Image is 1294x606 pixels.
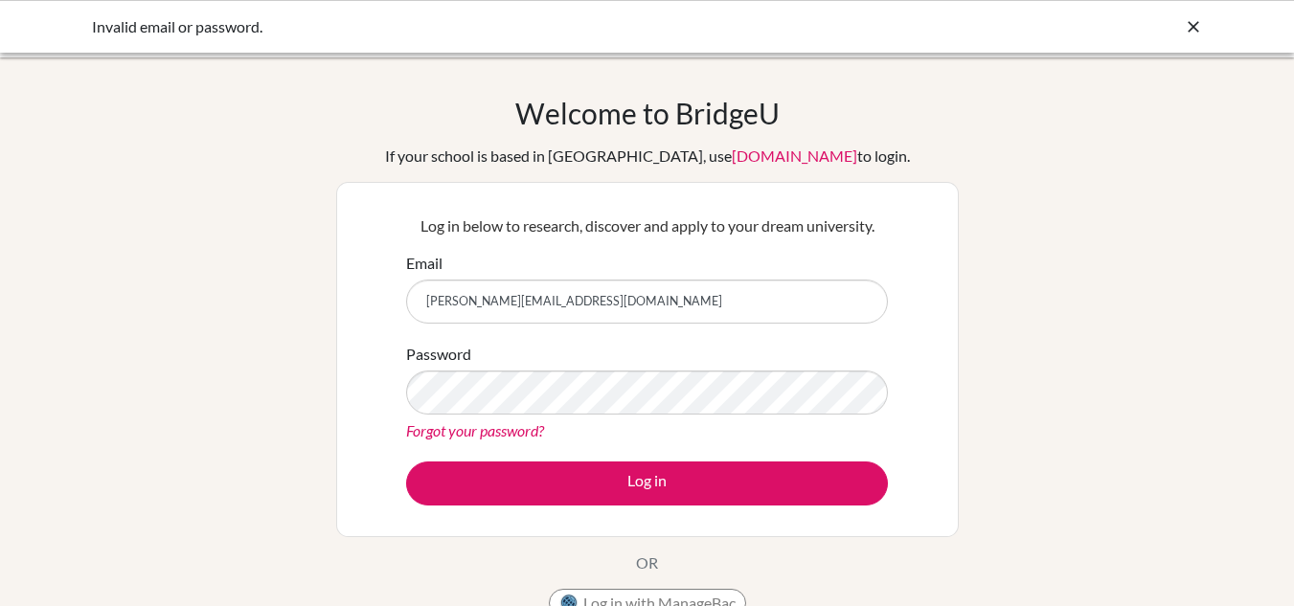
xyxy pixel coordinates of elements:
[385,145,910,168] div: If your school is based in [GEOGRAPHIC_DATA], use to login.
[406,461,888,505] button: Log in
[636,551,658,574] p: OR
[92,15,916,38] div: Invalid email or password.
[406,343,471,366] label: Password
[406,252,443,275] label: Email
[406,421,544,439] a: Forgot your password?
[515,96,780,130] h1: Welcome to BridgeU
[406,214,888,237] p: Log in below to research, discover and apply to your dream university.
[732,146,857,165] a: [DOMAIN_NAME]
